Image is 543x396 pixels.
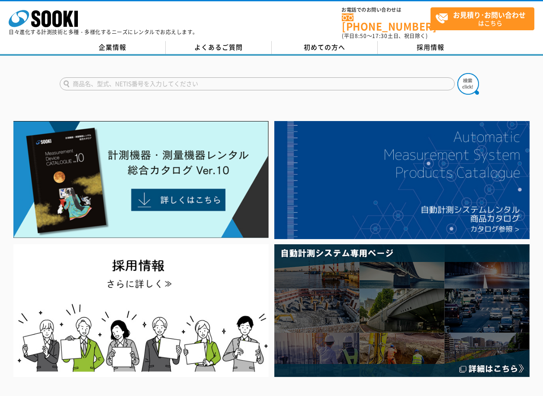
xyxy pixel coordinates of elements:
strong: お見積り･お問い合わせ [453,10,526,20]
img: btn_search.png [457,73,479,95]
a: 企業情報 [60,41,166,54]
input: 商品名、型式、NETIS番号を入力してください [60,77,455,90]
img: 自動計測システムカタログ [274,121,530,239]
a: [PHONE_NUMBER] [342,13,431,31]
img: Catalog Ver10 [13,121,269,238]
span: お電話でのお問い合わせは [342,7,431,13]
span: (平日 ～ 土日、祝日除く) [342,32,427,40]
a: よくあるご質問 [166,41,272,54]
span: はこちら [435,8,534,29]
a: お見積り･お問い合わせはこちら [431,7,534,30]
span: 17:30 [372,32,388,40]
a: 初めての方へ [272,41,378,54]
p: 日々進化する計測技術と多種・多様化するニーズにレンタルでお応えします。 [9,29,198,35]
a: 採用情報 [378,41,484,54]
span: 初めての方へ [304,42,345,52]
img: 自動計測システム専用ページ [274,244,530,377]
img: SOOKI recruit [13,244,269,377]
span: 8:50 [355,32,367,40]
